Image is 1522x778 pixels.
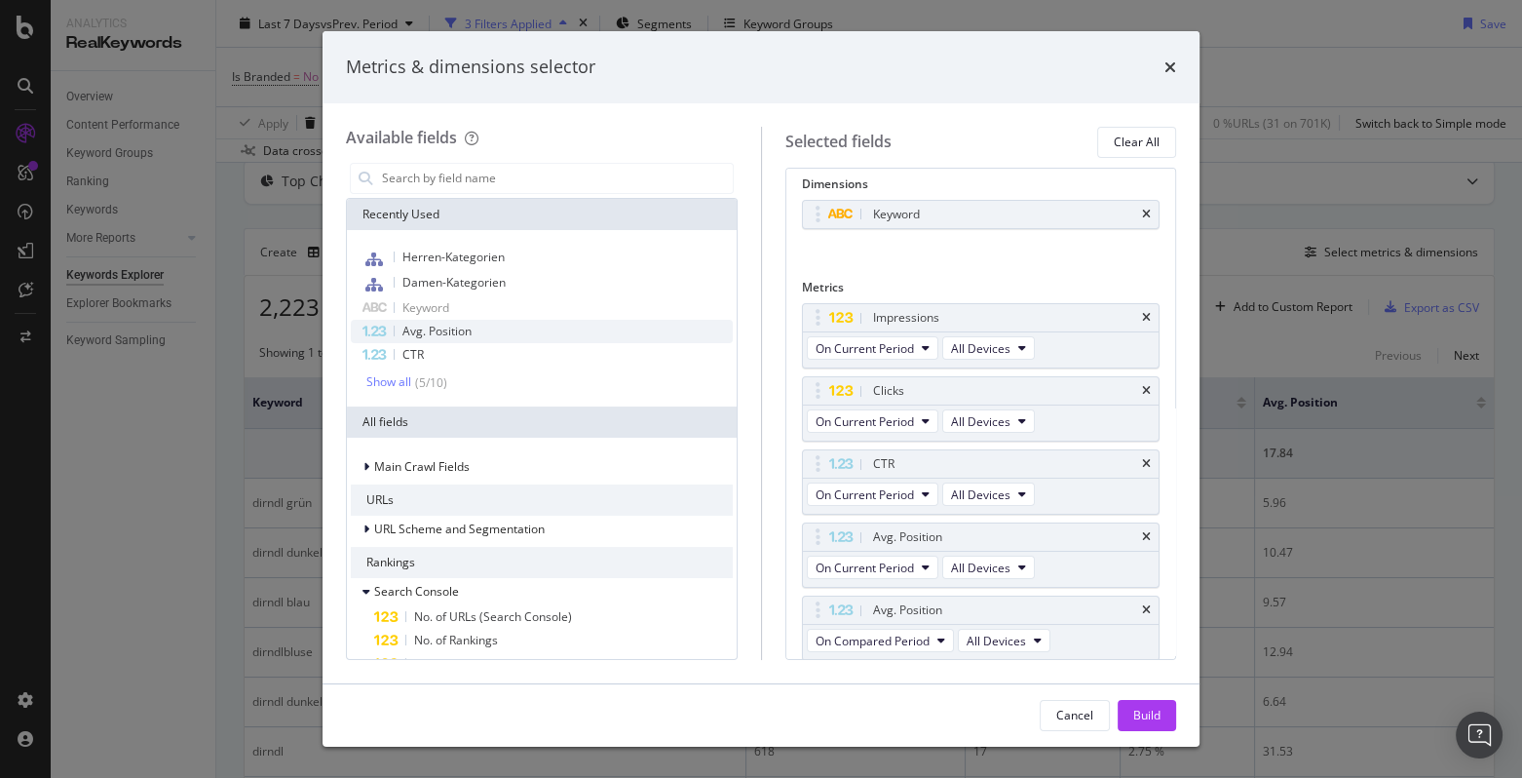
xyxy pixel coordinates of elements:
[1142,209,1151,220] div: times
[967,633,1026,649] span: All Devices
[802,523,1161,588] div: Avg. PositiontimesOn Current PeriodAll Devices
[802,175,1161,200] div: Dimensions
[1142,385,1151,397] div: times
[873,205,920,224] div: Keyword
[402,299,449,316] span: Keyword
[402,249,505,265] span: Herren-Kategorien
[873,381,904,401] div: Clicks
[366,375,411,389] div: Show all
[1056,707,1093,723] div: Cancel
[807,336,938,360] button: On Current Period
[1164,55,1176,80] div: times
[351,485,733,516] div: URLs
[1097,127,1176,158] button: Clear All
[942,336,1035,360] button: All Devices
[807,556,938,579] button: On Current Period
[414,608,572,625] span: No. of URLs (Search Console)
[807,629,954,652] button: On Compared Period
[374,458,470,475] span: Main Crawl Fields
[873,454,894,474] div: CTR
[785,131,892,153] div: Selected fields
[1142,458,1151,470] div: times
[1118,700,1176,731] button: Build
[816,413,914,430] span: On Current Period
[942,409,1035,433] button: All Devices
[951,340,1010,357] span: All Devices
[802,449,1161,515] div: CTRtimesOn Current PeriodAll Devices
[374,583,459,600] span: Search Console
[816,633,930,649] span: On Compared Period
[351,547,733,578] div: Rankings
[1040,700,1110,731] button: Cancel
[1114,134,1160,150] div: Clear All
[1142,531,1151,543] div: times
[802,376,1161,442] div: ClickstimesOn Current PeriodAll Devices
[873,601,942,620] div: Avg. Position
[346,55,595,80] div: Metrics & dimensions selector
[802,596,1161,661] div: Avg. PositiontimesOn Compared PeriodAll Devices
[402,323,472,339] span: Avg. Position
[347,199,737,230] div: Recently Used
[402,346,424,363] span: CTR
[958,629,1050,652] button: All Devices
[951,560,1010,576] span: All Devices
[411,374,447,391] div: ( 5 / 10 )
[1456,712,1503,759] div: Open Intercom Messenger
[802,303,1161,369] div: ImpressionstimesOn Current PeriodAll Devices
[346,127,457,148] div: Available fields
[323,31,1199,747] div: modal
[873,308,939,328] div: Impressions
[1142,604,1151,616] div: times
[816,486,914,503] span: On Current Period
[380,164,733,193] input: Search by field name
[802,200,1161,229] div: Keywordtimes
[1133,707,1161,723] div: Build
[807,483,938,506] button: On Current Period
[802,279,1161,303] div: Metrics
[816,560,914,576] span: On Current Period
[942,483,1035,506] button: All Devices
[1142,312,1151,324] div: times
[873,527,942,547] div: Avg. Position
[402,274,506,291] span: Damen-Kategorien
[414,632,498,648] span: No. of Rankings
[942,556,1035,579] button: All Devices
[374,521,545,537] span: URL Scheme and Segmentation
[951,486,1010,503] span: All Devices
[347,407,737,438] div: All fields
[951,413,1010,430] span: All Devices
[816,340,914,357] span: On Current Period
[807,409,938,433] button: On Current Period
